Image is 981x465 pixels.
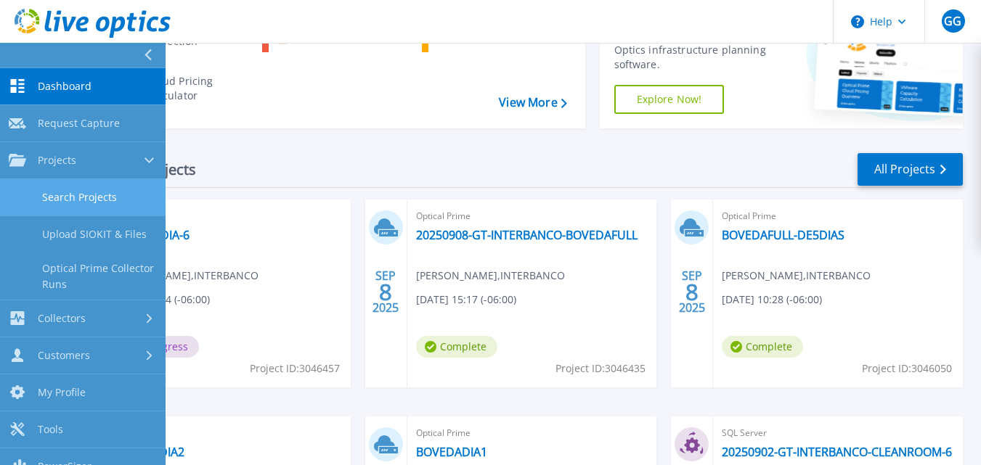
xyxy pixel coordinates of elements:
[379,286,392,298] span: 8
[140,74,248,103] div: Cloud Pricing Calculator
[38,117,120,130] span: Request Capture
[416,268,565,284] span: [PERSON_NAME] , INTERBANCO
[38,312,86,325] span: Collectors
[416,228,638,242] a: 20250908-GT-INTERBANCO-BOVEDAFULL
[416,425,648,441] span: Optical Prime
[38,80,91,93] span: Dashboard
[555,361,646,376] span: Project ID: 3046435
[416,208,648,224] span: Optical Prime
[110,268,259,284] span: [PERSON_NAME] , INTERBANCO
[722,445,952,459] a: 20250902-GT-INTERBANCO-CLEANROOM-6
[685,286,699,298] span: 8
[38,423,63,436] span: Tools
[102,70,251,107] a: Cloud Pricing Calculator
[722,228,844,242] a: BOVEDAFULL-DE5DIAS
[110,208,342,224] span: Optical Prime
[250,361,340,376] span: Project ID: 3046457
[862,361,952,376] span: Project ID: 3046050
[722,292,822,308] span: [DATE] 10:28 (-06:00)
[110,425,342,441] span: Optical Prime
[38,349,90,362] span: Customers
[722,208,954,224] span: Optical Prime
[722,336,803,358] span: Complete
[722,268,871,284] span: [PERSON_NAME] , INTERBANCO
[416,292,516,308] span: [DATE] 15:17 (-06:00)
[722,425,954,441] span: SQL Server
[678,266,706,318] div: SEP 2025
[38,154,76,167] span: Projects
[944,15,961,27] span: GG
[499,96,566,110] a: View More
[416,336,497,358] span: Complete
[372,266,399,318] div: SEP 2025
[858,153,963,186] a: All Projects
[38,386,86,399] span: My Profile
[416,445,487,459] a: BOVEDADIA1
[614,85,725,114] a: Explore Now!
